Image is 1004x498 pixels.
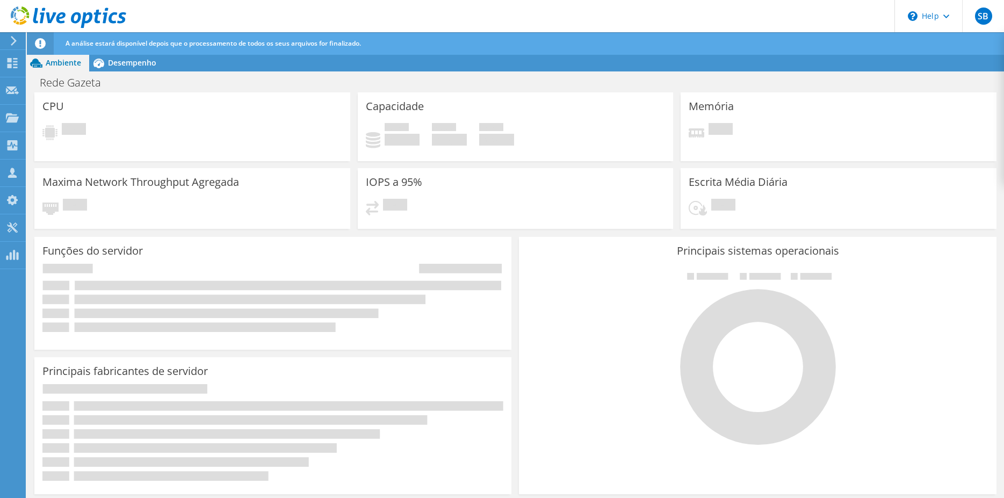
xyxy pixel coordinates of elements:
[689,100,734,112] h3: Memória
[709,123,733,138] span: Pendente
[385,123,409,134] span: Usado
[35,77,118,89] h1: Rede Gazeta
[66,39,361,48] span: A análise estará disponível depois que o processamento de todos os seus arquivos for finalizado.
[479,123,503,134] span: Total
[42,100,64,112] h3: CPU
[479,134,514,146] h4: 0 GiB
[385,134,420,146] h4: 0 GiB
[383,199,407,213] span: Pendente
[366,100,424,112] h3: Capacidade
[42,176,239,188] h3: Maxima Network Throughput Agregada
[432,123,456,134] span: Disponível
[63,199,87,213] span: Pendente
[908,11,918,21] svg: \n
[975,8,992,25] span: SB
[432,134,467,146] h4: 0 GiB
[42,365,208,377] h3: Principais fabricantes de servidor
[527,245,988,257] h3: Principais sistemas operacionais
[108,57,156,68] span: Desempenho
[62,123,86,138] span: Pendente
[46,57,81,68] span: Ambiente
[689,176,788,188] h3: Escrita Média Diária
[366,176,422,188] h3: IOPS a 95%
[42,245,143,257] h3: Funções do servidor
[711,199,735,213] span: Pendente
